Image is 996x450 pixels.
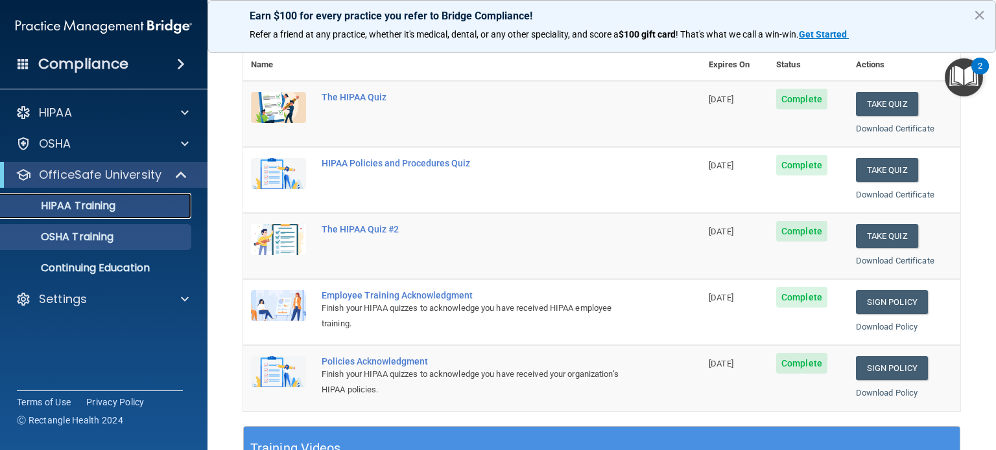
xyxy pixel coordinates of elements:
[322,366,636,398] div: Finish your HIPAA quizzes to acknowledge you have received your organization’s HIPAA policies.
[86,396,145,409] a: Privacy Policy
[709,161,733,170] span: [DATE]
[856,158,918,182] button: Take Quiz
[39,105,72,120] p: HIPAA
[322,290,636,300] div: Employee Training Acknowledgment
[39,167,161,183] p: OfficeSafe University
[856,322,918,332] a: Download Policy
[619,29,676,39] strong: $100 gift card
[776,287,827,308] span: Complete
[709,95,733,104] span: [DATE]
[856,256,934,265] a: Download Certificate
[38,55,128,73] h4: Compliance
[945,58,983,96] button: Open Resource Center, 2 new notifications
[8,231,113,243] p: OSHA Training
[848,49,960,81] th: Actions
[856,124,934,133] a: Download Certificate
[322,158,636,168] div: HIPAA Policies and Procedures Quiz
[776,221,827,242] span: Complete
[17,396,71,409] a: Terms of Use
[856,92,918,116] button: Take Quiz
[701,49,768,81] th: Expires On
[709,227,733,236] span: [DATE]
[973,5,986,25] button: Close
[768,49,848,81] th: Status
[776,353,827,374] span: Complete
[8,199,115,212] p: HIPAA Training
[776,89,827,109] span: Complete
[322,300,636,332] div: Finish your HIPAA quizzes to acknowledge you have received HIPAA employee training.
[856,290,928,314] a: Sign Policy
[856,356,928,380] a: Sign Policy
[250,29,619,39] span: Refer a friend at any practice, whether it's medical, dental, or any other speciality, and score a
[856,388,918,398] a: Download Policy
[799,29,849,39] a: Get Started
[709,293,733,302] span: [DATE]
[709,359,733,368] span: [DATE]
[322,92,636,102] div: The HIPAA Quiz
[856,190,934,199] a: Download Certificate
[799,29,847,39] strong: Get Started
[16,105,189,120] a: HIPAA
[978,66,982,83] div: 2
[322,356,636,366] div: Policies Acknowledgment
[39,291,87,307] p: Settings
[243,49,314,81] th: Name
[8,262,185,275] p: Continuing Education
[776,155,827,175] span: Complete
[39,136,71,152] p: OSHA
[16,291,189,307] a: Settings
[16,14,192,39] img: PMB logo
[322,224,636,234] div: The HIPAA Quiz #2
[676,29,799,39] span: ! That's what we call a win-win.
[17,414,123,427] span: Ⓒ Rectangle Health 2024
[856,224,918,248] button: Take Quiz
[250,10,954,22] p: Earn $100 for every practice you refer to Bridge Compliance!
[16,167,188,183] a: OfficeSafe University
[16,136,189,152] a: OSHA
